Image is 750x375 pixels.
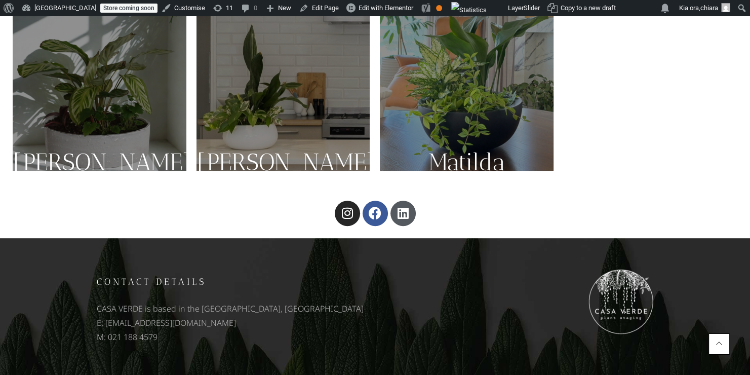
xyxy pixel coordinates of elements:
p: E: [EMAIL_ADDRESS][DOMAIN_NAME] [97,316,370,330]
img: Views over 48 hours. Click for more Jetpack Stats. [451,2,487,18]
p: CASA VERDE is based in the [GEOGRAPHIC_DATA], [GEOGRAPHIC_DATA] [97,302,370,316]
span: chiara [700,4,718,12]
span: Edit with Elementor [359,4,413,12]
a: Matilda [428,148,505,176]
div: OK [436,5,442,11]
p: M: 021 188 4579 [97,330,370,344]
h5: Contact details [97,273,370,290]
a: Store coming soon [100,4,157,13]
a: [PERSON_NAME] [196,148,375,176]
a: [PERSON_NAME] [13,148,191,176]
